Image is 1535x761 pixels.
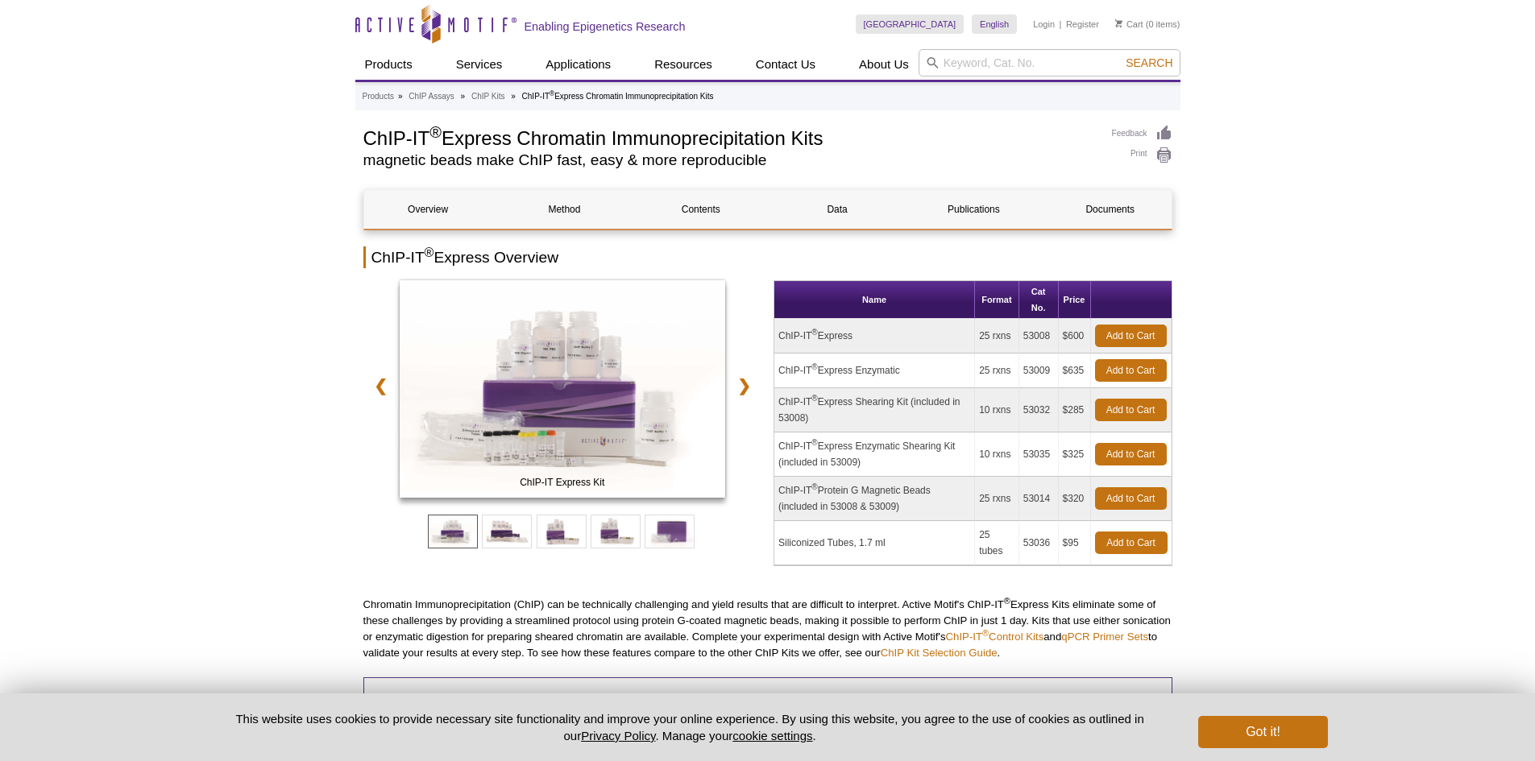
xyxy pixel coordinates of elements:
h1: ChIP-IT Express Chromatin Immunoprecipitation Kits [363,125,1096,149]
a: Cart [1115,19,1143,30]
a: Products [363,89,394,104]
a: Feedback [1112,125,1172,143]
li: | [1060,14,1062,34]
sup: ® [811,482,817,491]
img: Your Cart [1115,19,1122,27]
a: ChIP-IT Express Kit [400,280,726,503]
td: 53036 [1019,521,1059,565]
li: ChIP-IT Express Chromatin Immunoprecipitation Kits [522,92,714,101]
p: This website uses cookies to provide necessary site functionality and improve your online experie... [208,710,1172,744]
td: 25 tubes [975,521,1019,565]
a: Print [1112,147,1172,164]
td: 25 rxns [975,319,1019,354]
a: Products [355,49,422,80]
a: Add to Cart [1095,531,1168,554]
a: English [972,14,1017,34]
a: Privacy Policy [581,729,655,742]
a: ChIP-IT®Control Kits [946,631,1044,643]
td: 10 rxns [975,388,1019,432]
h2: ChIP-IT Express Overview [363,246,1172,268]
button: Search [1121,56,1177,70]
a: Documents [1046,190,1174,229]
a: ChIP Assays [409,89,454,104]
a: Services [446,49,512,80]
a: ❯ [727,367,761,404]
sup: ® [550,89,554,97]
a: Applications [536,49,620,80]
td: 53008 [1019,319,1059,354]
sup: ® [811,394,817,403]
th: Cat No. [1019,281,1059,319]
th: Format [975,281,1019,319]
td: $600 [1059,319,1091,354]
p: Chromatin Immunoprecipitation (ChIP) can be technically challenging and yield results that are di... [363,597,1172,661]
td: ChIP-IT Protein G Magnetic Beads (included in 53008 & 53009) [774,477,975,521]
a: Add to Cart [1095,325,1167,347]
span: Search [1126,56,1172,69]
li: » [511,92,516,101]
a: Contents [637,190,765,229]
td: ChIP-IT Express Shearing Kit (included in 53008) [774,388,975,432]
td: Siliconized Tubes, 1.7 ml [774,521,975,565]
a: Add to Cart [1095,487,1167,510]
td: ChIP-IT Express [774,319,975,354]
td: $635 [1059,354,1091,388]
a: Overview [364,190,492,229]
span: ChIP-IT Express Kit [403,474,722,490]
td: 25 rxns [975,477,1019,521]
a: Data [773,190,901,229]
td: 53035 [1019,432,1059,477]
td: 53014 [1019,477,1059,521]
a: Method [500,190,629,229]
td: 25 rxns [975,354,1019,388]
a: Contact Us [746,49,825,80]
a: ChIP Kit Selection Guide [881,647,998,659]
li: » [461,92,466,101]
a: Add to Cart [1095,359,1167,382]
a: Publications [910,190,1038,229]
th: Price [1059,281,1091,319]
td: ChIP-IT Express Enzymatic Shearing Kit (included in 53009) [774,432,975,477]
td: ChIP-IT Express Enzymatic [774,354,975,388]
li: » [398,92,403,101]
td: $325 [1059,432,1091,477]
th: Name [774,281,975,319]
sup: ® [811,438,817,447]
sup: ® [1004,596,1010,606]
sup: ® [429,123,442,141]
td: $95 [1059,521,1091,565]
h2: Enabling Epigenetics Research [525,19,686,34]
a: ChIP Kits [471,89,505,104]
td: 53009 [1019,354,1059,388]
a: Add to Cart [1095,399,1167,421]
input: Keyword, Cat. No. [919,49,1180,77]
a: Resources [645,49,722,80]
button: Got it! [1198,716,1327,748]
a: Register [1066,19,1099,30]
td: 10 rxns [975,432,1019,477]
sup: ® [982,628,989,638]
h2: magnetic beads make ChIP fast, easy & more reproducible [363,153,1096,168]
li: (0 items) [1115,14,1180,34]
sup: ® [811,328,817,337]
a: About Us [849,49,919,80]
td: $285 [1059,388,1091,432]
button: cookie settings [732,729,812,742]
sup: ® [425,246,434,259]
a: [GEOGRAPHIC_DATA] [856,14,965,34]
td: 53032 [1019,388,1059,432]
a: ❮ [363,367,398,404]
a: Login [1033,19,1055,30]
sup: ® [811,362,817,371]
a: qPCR Primer Sets [1061,631,1148,643]
td: $320 [1059,477,1091,521]
img: ChIP-IT Express Kit [400,280,726,498]
a: Add to Cart [1095,443,1167,465]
